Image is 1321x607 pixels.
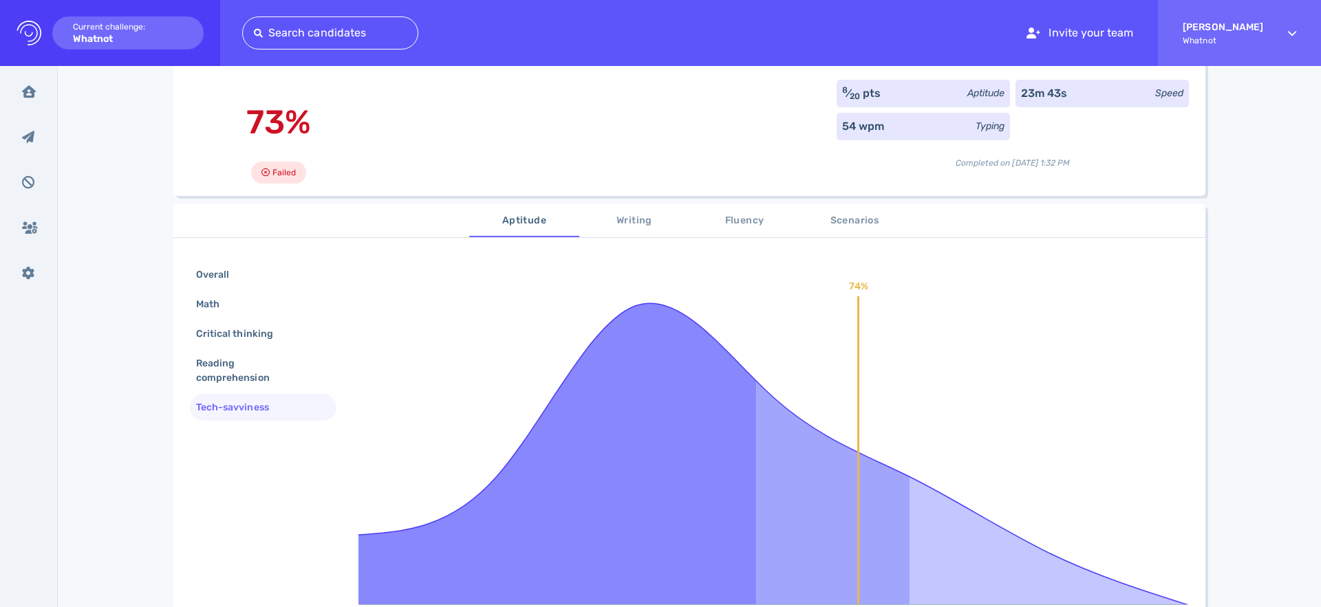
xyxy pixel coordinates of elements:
[193,397,286,417] div: Tech-savviness
[698,212,791,230] span: Fluency
[842,85,848,95] sup: 8
[976,119,1005,133] div: Typing
[842,85,881,102] div: ⁄ pts
[246,102,311,142] span: 73%
[477,212,571,230] span: Aptitude
[837,146,1189,169] div: Completed on [DATE] 1:32 PM
[1183,21,1263,33] strong: [PERSON_NAME]
[588,212,681,230] span: Writing
[193,265,246,285] div: Overall
[850,91,860,101] sub: 20
[1155,86,1183,100] div: Speed
[808,212,901,230] span: Scenarios
[1021,85,1067,102] div: 23m 43s
[849,280,868,292] text: 74%
[842,118,884,135] div: 54 wpm
[967,86,1005,100] div: Aptitude
[1183,36,1263,45] span: Whatnot
[193,324,290,344] div: Critical thinking
[272,164,296,181] span: Failed
[193,353,322,388] div: Reading comprehension
[193,294,236,314] div: Math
